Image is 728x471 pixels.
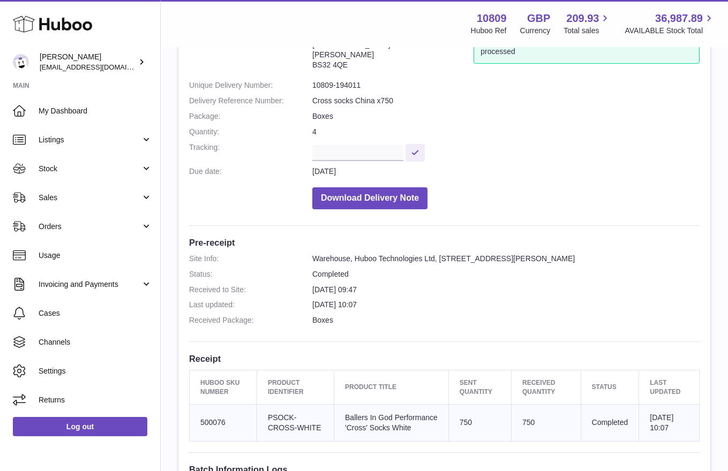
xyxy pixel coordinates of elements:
[13,54,29,70] img: shop@ballersingod.com
[312,254,700,264] dd: Warehouse, Huboo Technologies Ltd, [STREET_ADDRESS][PERSON_NAME]
[655,11,703,26] span: 36,987.89
[39,337,152,347] span: Channels
[189,166,312,177] dt: Due date:
[312,269,700,279] dd: Completed
[520,26,551,36] div: Currency
[448,370,511,404] th: Sent Quantity
[39,164,141,174] span: Stock
[581,404,639,441] td: Completed
[448,404,511,441] td: 750
[39,222,141,232] span: Orders
[39,135,141,145] span: Listings
[189,300,312,310] dt: Last updated:
[189,80,312,90] dt: Unique Delivery Number:
[189,127,312,137] dt: Quantity:
[312,285,700,295] dd: [DATE] 09:47
[189,254,312,264] dt: Site Info:
[625,26,715,36] span: AVAILABLE Stock Total
[564,26,611,36] span: Total sales
[334,370,449,404] th: Product title
[527,11,550,26] strong: GBP
[189,237,700,248] h3: Pre-receipt
[312,111,700,121] dd: Boxes
[40,63,157,71] span: [EMAIL_ADDRESS][DOMAIN_NAME]
[13,417,147,436] a: Log out
[39,395,152,405] span: Returns
[39,250,152,261] span: Usage
[189,111,312,121] dt: Package:
[189,142,312,161] dt: Tracking:
[189,353,700,364] h3: Receipt
[581,370,639,404] th: Status
[312,127,700,137] dd: 4
[190,404,257,441] td: 500076
[312,80,700,90] dd: 10809-194011
[312,166,700,177] dd: [DATE]
[625,11,715,36] a: 36,987.89 AVAILABLE Stock Total
[564,11,611,36] a: 209.93 Total sales
[39,279,141,290] span: Invoicing and Payments
[39,308,152,318] span: Cases
[39,193,141,203] span: Sales
[512,404,581,441] td: 750
[312,187,427,209] button: Download Delivery Note
[312,96,700,106] dd: Cross socks China x750
[189,285,312,295] dt: Received to Site:
[40,52,136,72] div: [PERSON_NAME]
[312,300,700,310] dd: [DATE] 10:07
[477,11,507,26] strong: 10809
[189,19,312,75] dt: Site Info:
[639,370,700,404] th: Last updated
[566,11,599,26] span: 209.93
[471,26,507,36] div: Huboo Ref
[189,315,312,325] dt: Received Package:
[189,96,312,106] dt: Delivery Reference Number:
[189,269,312,279] dt: Status:
[334,404,449,441] td: Ballers In God Performance 'Cross' Socks White
[39,366,152,376] span: Settings
[257,404,334,441] td: PSOCK-CROSS-WHITE
[639,404,700,441] td: [DATE] 10:07
[312,19,474,75] address: 10809-194011 Unit 2, Interplex 16 [GEOGRAPHIC_DATA] [PERSON_NAME] BS32 4QE
[39,106,152,116] span: My Dashboard
[190,370,257,404] th: Huboo SKU Number
[512,370,581,404] th: Received Quantity
[312,315,700,325] dd: Boxes
[257,370,334,404] th: Product Identifier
